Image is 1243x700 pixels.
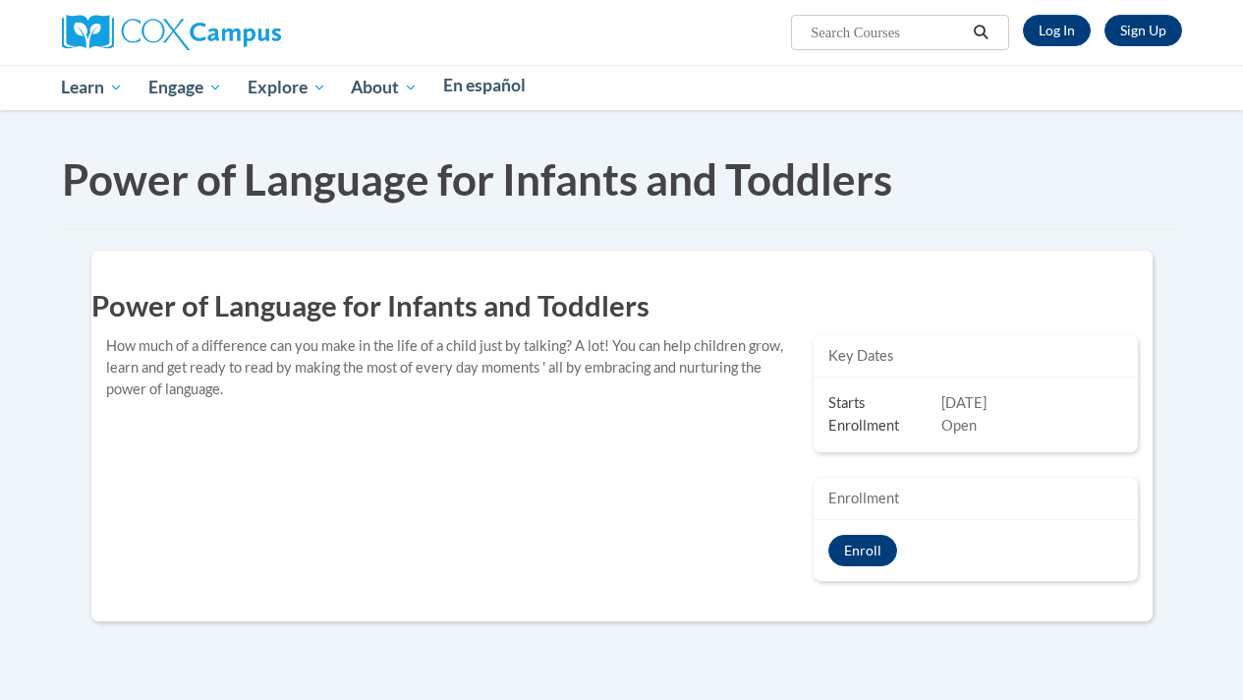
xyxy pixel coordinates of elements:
[828,535,897,566] button: Power of Language for Infants and Toddlers
[91,335,799,400] div: How much of a difference can you make in the life of a child just by talking? A lot! You can help...
[1104,15,1182,46] a: Register
[972,26,989,40] i: 
[338,65,430,110] a: About
[809,21,966,44] input: Search Courses
[814,478,1138,520] div: Enrollment
[828,393,941,415] span: Starts
[443,75,526,95] span: En español
[47,65,1197,110] div: Main menu
[61,76,123,99] span: Learn
[351,76,418,99] span: About
[1023,15,1091,46] a: Log In
[235,65,339,110] a: Explore
[828,416,941,437] span: Enrollment
[62,23,281,39] a: Cox Campus
[49,65,137,110] a: Learn
[62,15,281,50] img: Cox Campus
[248,76,326,99] span: Explore
[814,335,1138,378] div: Key Dates
[430,65,538,106] a: En español
[62,153,892,204] span: Power of Language for Infants and Toddlers
[91,285,1153,325] h1: Power of Language for Infants and Toddlers
[966,21,995,44] button: Search
[148,76,222,99] span: Engage
[941,394,987,411] span: [DATE]
[136,65,235,110] a: Engage
[941,417,977,434] span: Open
